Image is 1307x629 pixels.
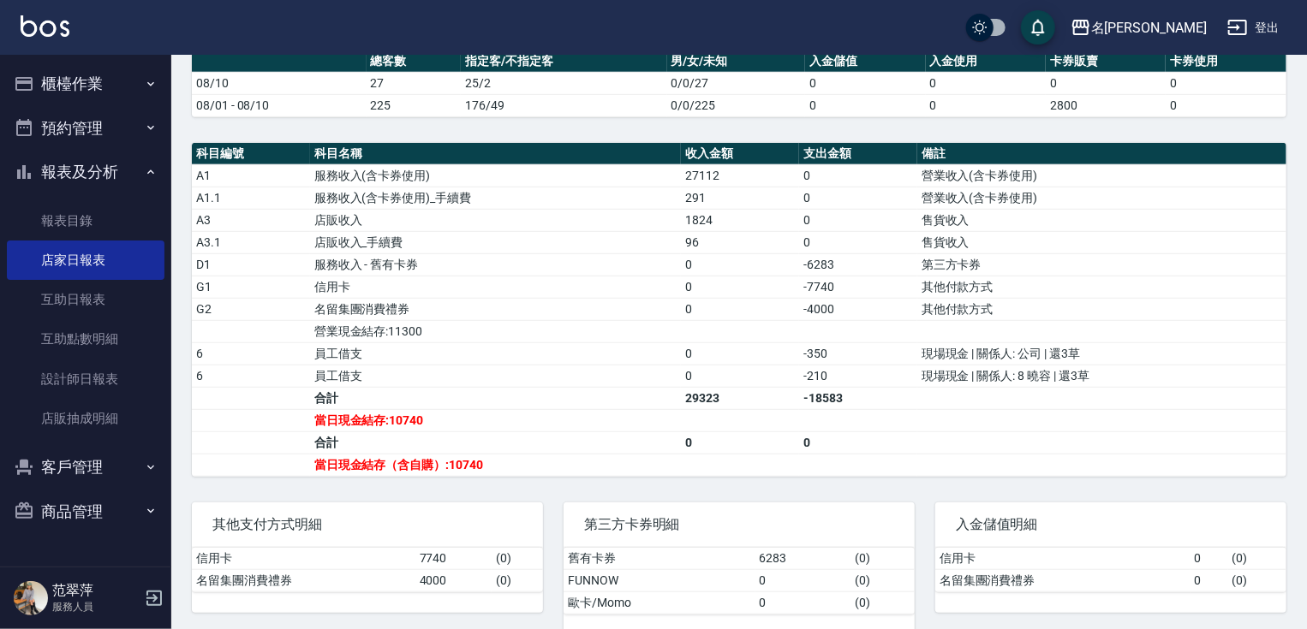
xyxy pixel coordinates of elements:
td: 225 [367,94,462,116]
td: 0 [799,187,917,209]
td: A1.1 [192,187,310,209]
span: 其他支付方式明細 [212,516,522,533]
table: a dense table [192,143,1286,477]
a: 報表目錄 [7,201,164,240]
td: 信用卡 [935,548,1191,570]
td: 營業收入(含卡券使用) [917,164,1286,187]
button: save [1021,10,1055,45]
td: ( 0 ) [1228,569,1286,591]
td: 店販收入_手續費 [310,231,682,253]
img: Person [14,581,48,615]
td: 29323 [681,387,799,409]
td: -210 [799,365,917,387]
button: 登出 [1220,12,1286,44]
td: 0 [755,569,851,591]
td: 第三方卡券 [917,253,1286,276]
table: a dense table [935,548,1286,592]
td: D1 [192,253,310,276]
td: 員工借支 [310,365,682,387]
td: 0 [1166,72,1286,94]
th: 入金使用 [926,50,1046,73]
img: Logo [21,15,69,37]
td: 0 [805,72,925,94]
td: 其他付款方式 [917,298,1286,320]
th: 卡券販賣 [1046,50,1166,73]
td: 0 [681,253,799,276]
td: 291 [681,187,799,209]
td: G2 [192,298,310,320]
span: 入金儲值明細 [956,516,1266,533]
td: FUNNOW [564,569,755,591]
th: 卡券使用 [1166,50,1286,73]
th: 總客數 [367,50,462,73]
td: 6 [192,342,310,365]
a: 店家日報表 [7,240,164,280]
td: 0 [681,431,799,454]
button: 預約管理 [7,106,164,151]
td: 0 [681,342,799,365]
td: A1 [192,164,310,187]
th: 入金儲值 [805,50,925,73]
td: 0 [799,164,917,187]
th: 男/女/未知 [667,50,806,73]
td: 信用卡 [192,548,415,570]
td: 0 [799,431,917,454]
button: 報表及分析 [7,150,164,194]
td: 0/0/27 [667,72,806,94]
th: 指定客/不指定客 [461,50,666,73]
td: 0 [799,231,917,253]
td: 1824 [681,209,799,231]
td: 0 [1191,548,1228,570]
td: 0 [755,591,851,614]
td: 合計 [310,387,682,409]
td: 員工借支 [310,342,682,365]
td: 其他付款方式 [917,276,1286,298]
td: A3.1 [192,231,310,253]
table: a dense table [192,50,1286,117]
a: 店販抽成明細 [7,399,164,438]
td: 96 [681,231,799,253]
td: 營業現金結存:11300 [310,320,682,342]
td: 0 [681,365,799,387]
td: 信用卡 [310,276,682,298]
td: 08/10 [192,72,367,94]
th: 收入金額 [681,143,799,165]
td: 7740 [415,548,492,570]
td: 0/0/225 [667,94,806,116]
td: -4000 [799,298,917,320]
th: 備註 [917,143,1286,165]
td: 歐卡/Momo [564,591,755,614]
td: 6 [192,365,310,387]
td: 0 [681,276,799,298]
button: 櫃檯作業 [7,62,164,106]
table: a dense table [192,548,543,592]
td: 營業收入(含卡券使用) [917,187,1286,209]
table: a dense table [564,548,915,614]
th: 科目編號 [192,143,310,165]
td: 25/2 [461,72,666,94]
td: ( 0 ) [850,548,915,570]
td: 售貨收入 [917,231,1286,253]
p: 服務人員 [52,599,140,614]
td: 當日現金結存（含自購）:10740 [310,454,682,476]
td: 合計 [310,431,682,454]
td: -18583 [799,387,917,409]
td: 名留集團消費禮券 [192,569,415,591]
td: 舊有卡券 [564,548,755,570]
td: 0 [926,94,1046,116]
td: 名留集團消費禮券 [310,298,682,320]
td: 服務收入 - 舊有卡券 [310,253,682,276]
td: 2800 [1046,94,1166,116]
td: 27112 [681,164,799,187]
td: 當日現金結存:10740 [310,409,682,431]
td: 服務收入(含卡券使用) [310,164,682,187]
div: 名[PERSON_NAME] [1091,17,1207,39]
button: 名[PERSON_NAME] [1064,10,1214,45]
button: 商品管理 [7,490,164,534]
td: 0 [926,72,1046,94]
td: 4000 [415,569,492,591]
td: ( 0 ) [492,548,543,570]
td: 售貨收入 [917,209,1286,231]
td: 服務收入(含卡券使用)_手續費 [310,187,682,209]
td: 27 [367,72,462,94]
